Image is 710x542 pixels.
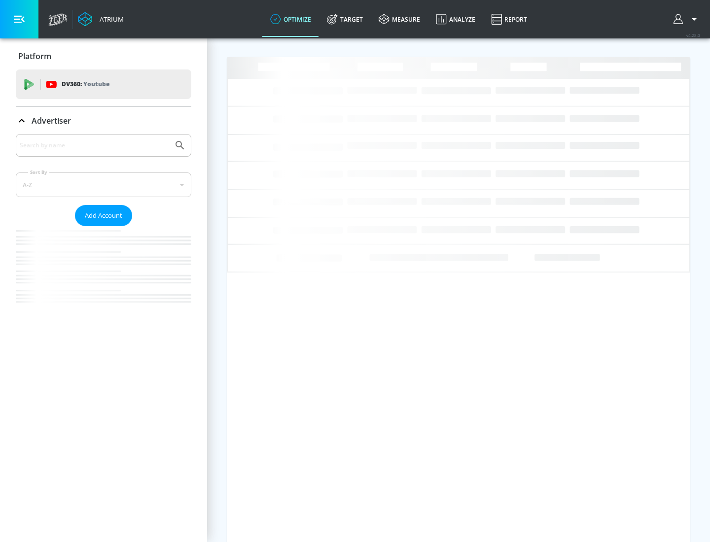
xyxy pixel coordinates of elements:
div: Platform [16,42,191,70]
nav: list of Advertiser [16,226,191,322]
div: DV360: Youtube [16,69,191,99]
div: Advertiser [16,134,191,322]
label: Sort By [28,169,49,175]
div: Atrium [96,15,124,24]
button: Add Account [75,205,132,226]
a: Target [319,1,371,37]
a: measure [371,1,428,37]
div: A-Z [16,172,191,197]
div: Advertiser [16,107,191,135]
span: Add Account [85,210,122,221]
p: Youtube [83,79,109,89]
span: v 4.28.0 [686,33,700,38]
a: optimize [262,1,319,37]
p: DV360: [62,79,109,90]
p: Advertiser [32,115,71,126]
input: Search by name [20,139,169,152]
a: Report [483,1,535,37]
a: Atrium [78,12,124,27]
a: Analyze [428,1,483,37]
p: Platform [18,51,51,62]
